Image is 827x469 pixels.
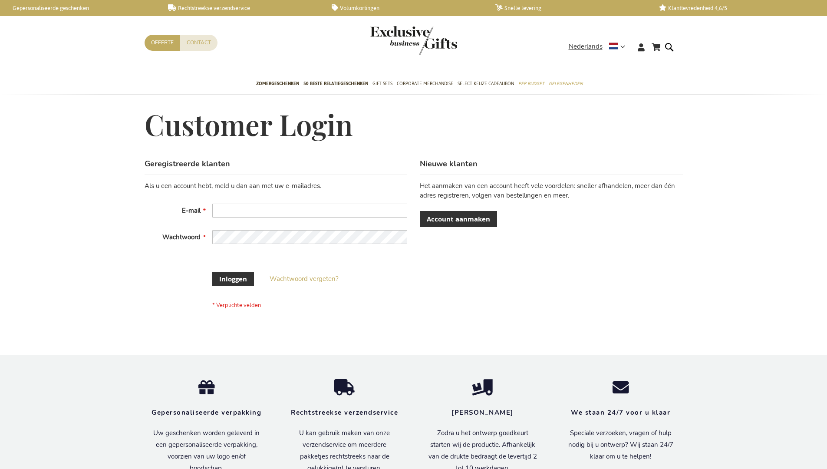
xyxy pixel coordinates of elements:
[372,73,392,95] a: Gift Sets
[420,182,682,200] p: Het aanmaken van een account heeft vele voordelen: sneller afhandelen, meer dan één adres registr...
[420,211,497,227] a: Account aanmaken
[495,4,645,12] a: Snelle levering
[397,79,453,88] span: Corporate Merchandise
[219,274,247,284] span: Inloggen
[458,73,514,95] a: Select Keuze Cadeaubon
[370,26,414,55] a: store logo
[4,4,154,12] a: Gepersonaliseerde geschenken
[162,233,201,241] span: Wachtwoord
[291,408,398,417] strong: Rechtstreekse verzendservice
[397,73,453,95] a: Corporate Merchandise
[303,79,368,88] span: 50 beste relatiegeschenken
[372,79,392,88] span: Gift Sets
[569,42,603,52] span: Nederlands
[212,204,407,218] input: E-mail
[571,408,670,417] strong: We staan 24/7 voor u klaar
[303,73,368,95] a: 50 beste relatiegeschenken
[270,274,339,284] a: Wachtwoord vergeten?
[152,408,261,417] strong: Gepersonaliseerde verpakking
[427,215,490,224] span: Account aanmaken
[256,73,299,95] a: Zomergeschenken
[458,79,514,88] span: Select Keuze Cadeaubon
[270,274,339,283] span: Wachtwoord vergeten?
[659,4,809,12] a: Klanttevredenheid 4,6/5
[451,408,514,417] strong: [PERSON_NAME]
[145,182,407,191] div: Als u een account hebt, meld u dan aan met uw e-mailadres.
[168,4,318,12] a: Rechtstreekse verzendservice
[180,35,217,51] a: Contact
[565,427,677,462] p: Speciale verzoeken, vragen of hulp nodig bij u ontwerp? Wij staan 24/7 klaar om u te helpen!
[549,79,583,88] span: Gelegenheden
[370,26,457,55] img: Exclusive Business gifts logo
[420,159,478,169] strong: Nieuwe klanten
[518,73,544,95] a: Per Budget
[332,4,481,12] a: Volumkortingen
[145,159,230,169] strong: Geregistreerde klanten
[256,79,299,88] span: Zomergeschenken
[145,35,180,51] a: Offerte
[549,73,583,95] a: Gelegenheden
[182,206,201,215] span: E-mail
[145,106,353,143] span: Customer Login
[212,272,254,286] button: Inloggen
[518,79,544,88] span: Per Budget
